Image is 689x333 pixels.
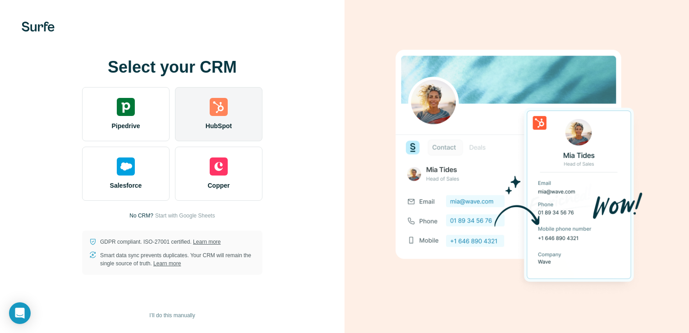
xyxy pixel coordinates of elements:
p: Smart data sync prevents duplicates. Your CRM will remain the single source of truth. [100,251,255,268]
span: HubSpot [206,121,232,130]
img: hubspot's logo [210,98,228,116]
a: Learn more [153,260,181,267]
span: Salesforce [110,181,142,190]
span: Pipedrive [111,121,140,130]
img: pipedrive's logo [117,98,135,116]
img: HUBSPOT image [390,36,643,297]
p: No CRM? [129,212,153,220]
img: Surfe's logo [22,22,55,32]
h1: Select your CRM [82,58,262,76]
span: I’ll do this manually [149,311,195,319]
img: salesforce's logo [117,157,135,176]
p: GDPR compliant. ISO-27001 certified. [100,238,220,246]
button: Start with Google Sheets [155,212,215,220]
img: copper's logo [210,157,228,176]
div: Open Intercom Messenger [9,302,31,324]
span: Copper [208,181,230,190]
a: Learn more [193,239,220,245]
button: I’ll do this manually [143,309,201,322]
